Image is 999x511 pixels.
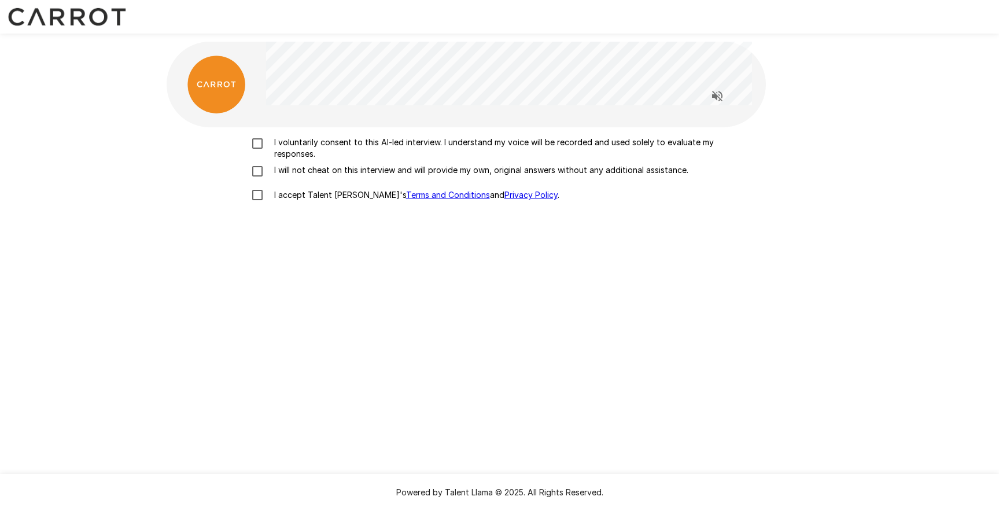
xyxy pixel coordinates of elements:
[270,189,559,201] p: I accept Talent [PERSON_NAME]'s and .
[504,190,558,200] a: Privacy Policy
[187,56,245,113] img: carrot_logo.png
[270,164,688,176] p: I will not cheat on this interview and will provide my own, original answers without any addition...
[14,487,985,498] p: Powered by Talent Llama © 2025. All Rights Reserved.
[406,190,490,200] a: Terms and Conditions
[706,84,729,108] button: Read questions aloud
[270,137,754,160] p: I voluntarily consent to this AI-led interview. I understand my voice will be recorded and used s...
